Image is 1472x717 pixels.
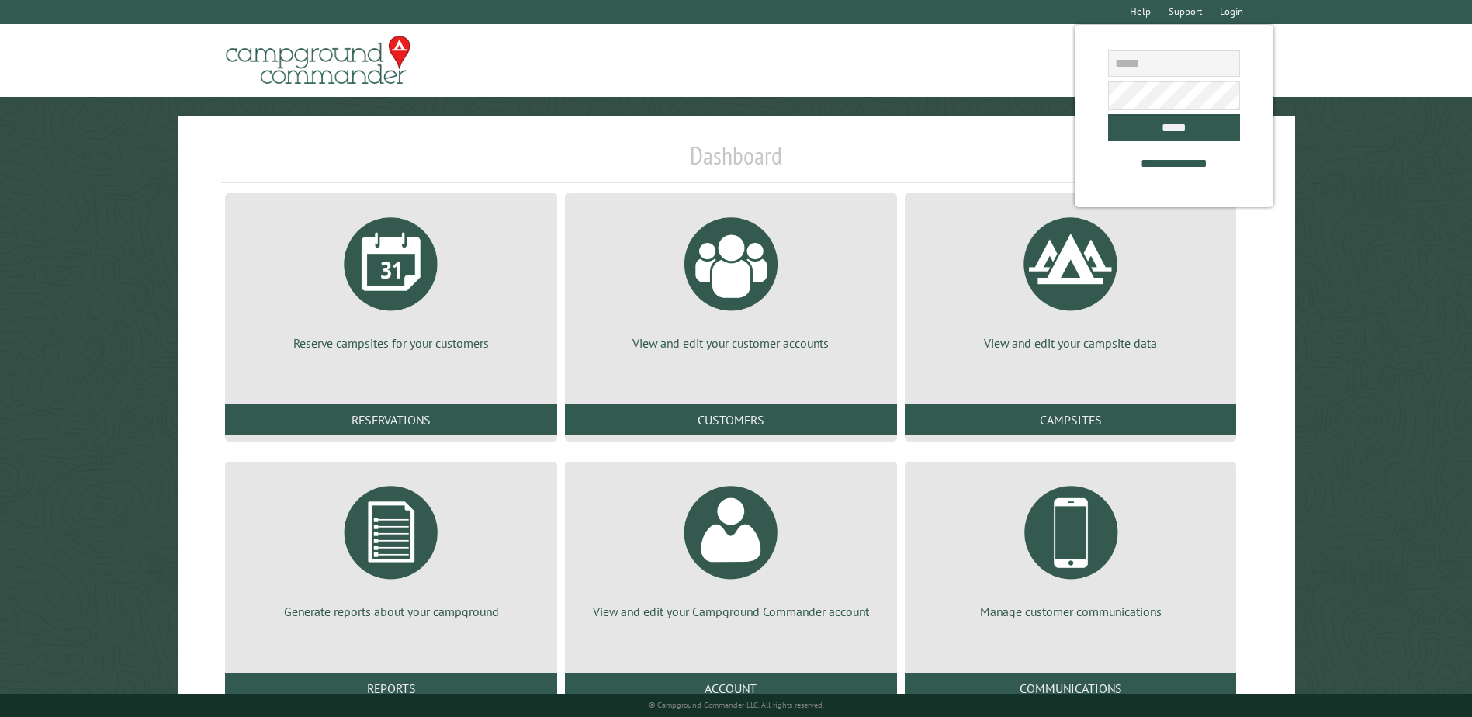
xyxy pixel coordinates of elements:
[905,673,1237,704] a: Communications
[923,603,1218,620] p: Manage customer communications
[244,206,539,352] a: Reserve campsites for your customers
[905,404,1237,435] a: Campsites
[923,206,1218,352] a: View and edit your campsite data
[225,673,557,704] a: Reports
[565,404,897,435] a: Customers
[565,673,897,704] a: Account
[244,603,539,620] p: Generate reports about your campground
[584,603,878,620] p: View and edit your Campground Commander account
[244,474,539,620] a: Generate reports about your campground
[225,404,557,435] a: Reservations
[584,334,878,352] p: View and edit your customer accounts
[244,334,539,352] p: Reserve campsites for your customers
[649,700,824,710] small: © Campground Commander LLC. All rights reserved.
[923,334,1218,352] p: View and edit your campsite data
[221,140,1250,183] h1: Dashboard
[923,474,1218,620] a: Manage customer communications
[584,206,878,352] a: View and edit your customer accounts
[221,30,415,91] img: Campground Commander
[584,474,878,620] a: View and edit your Campground Commander account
